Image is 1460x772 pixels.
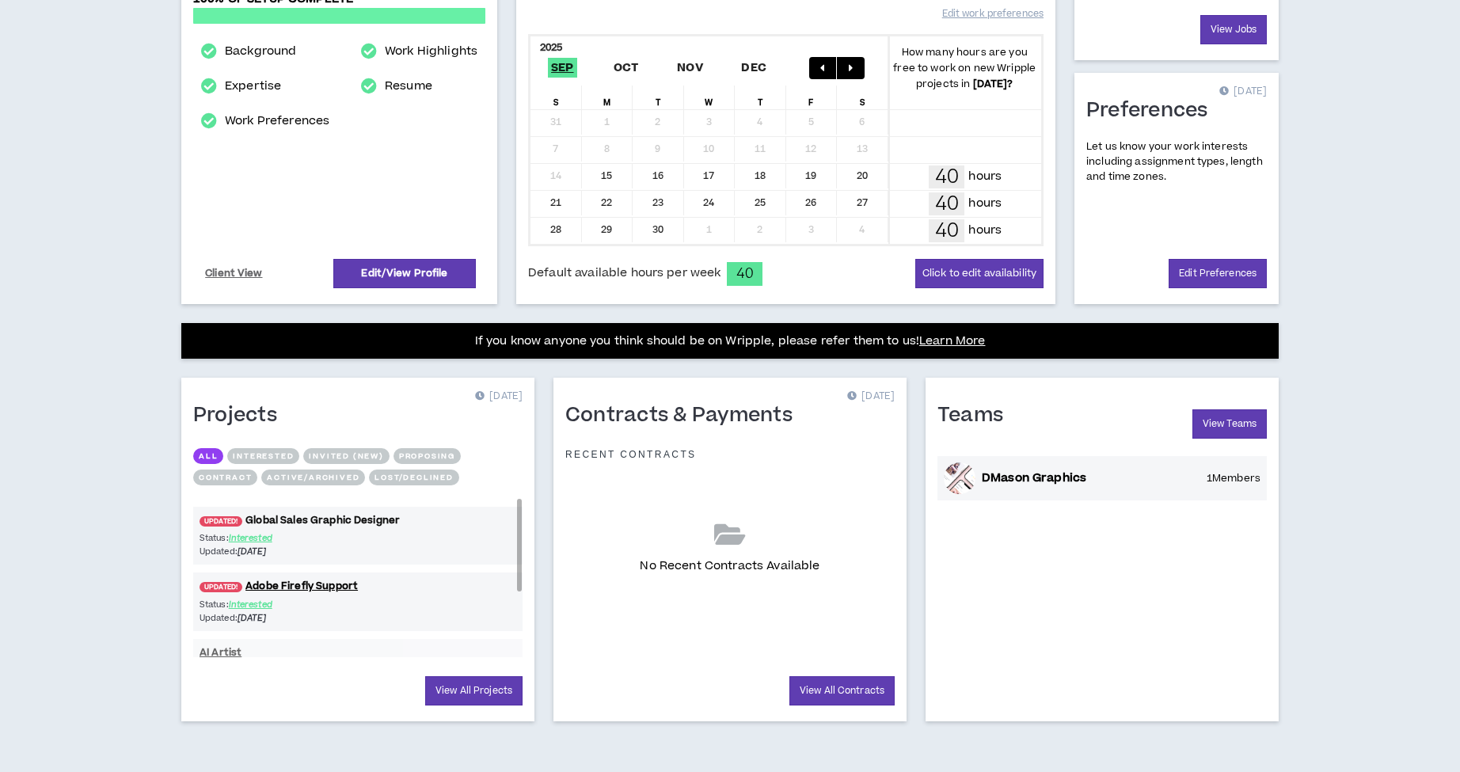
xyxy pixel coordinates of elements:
p: [DATE] [1219,84,1267,100]
a: Edit/View Profile [333,259,476,288]
button: Interested [227,448,299,464]
img: default-talent-banner.png [944,462,975,494]
i: [DATE] [238,612,267,624]
div: S [530,86,582,109]
p: DMason Graphics [982,470,1086,487]
button: Active/Archived [261,470,365,485]
p: hours [968,168,1002,185]
a: UPDATED!Adobe Firefly Support [193,579,523,594]
p: No Recent Contracts Available [640,557,819,575]
span: Oct [610,58,642,78]
a: Client View [203,260,265,287]
a: UPDATED!Global Sales Graphic Designer [193,513,523,528]
p: How many hours are you free to work on new Wripple projects in [888,44,1042,92]
span: Interested [229,599,272,610]
p: Recent Contracts [565,448,697,461]
b: 2025 [540,40,563,55]
a: Work Preferences [225,112,329,131]
p: Status: [200,531,358,545]
span: Default available hours per week [528,264,720,282]
div: F [786,86,838,109]
div: S [837,86,888,109]
p: [DATE] [475,389,523,405]
a: View Jobs [1200,15,1267,44]
button: Proposing [394,448,461,464]
span: Interested [229,532,272,544]
span: UPDATED! [200,582,242,592]
a: DMason Graphics1Members [937,456,1267,500]
p: Updated: [200,611,358,625]
a: Edit Preferences [1169,259,1267,288]
a: View Teams [1192,409,1267,439]
h1: Contracts & Payments [565,403,804,428]
div: W [684,86,736,109]
span: UPDATED! [200,516,242,527]
a: Learn More [919,333,985,349]
a: Resume [385,77,432,96]
button: Click to edit availability [915,259,1044,288]
p: Updated: [200,545,358,558]
button: All [193,448,223,464]
button: Contract [193,470,257,485]
p: If you know anyone you think should be on Wripple, please refer them to us! [475,332,986,351]
p: Let us know your work interests including assignment types, length and time zones. [1086,139,1267,185]
button: Invited (new) [303,448,389,464]
span: Sep [548,58,577,78]
span: Nov [674,58,706,78]
div: M [582,86,633,109]
div: T [735,86,786,109]
i: [DATE] [238,546,267,557]
div: T [633,86,684,109]
a: Work Highlights [385,42,477,61]
h1: Projects [193,403,289,428]
b: [DATE] ? [973,77,1013,91]
p: hours [968,195,1002,212]
a: Background [225,42,296,61]
p: [DATE] [847,389,895,405]
span: Dec [738,58,770,78]
a: View All Contracts [789,676,895,705]
p: Status: [200,598,358,611]
h1: Preferences [1086,98,1220,124]
a: Expertise [225,77,281,96]
h1: Teams [937,403,1015,428]
button: Lost/Declined [369,470,458,485]
p: hours [968,222,1002,239]
p: 1 Members [1207,472,1260,485]
a: View All Projects [425,676,523,705]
